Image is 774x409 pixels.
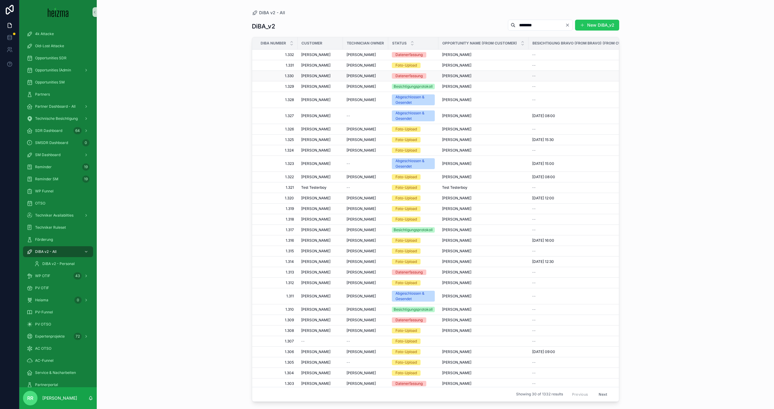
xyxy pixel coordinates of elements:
[392,280,435,286] a: Foto-Upload
[23,89,93,100] a: Partners
[395,94,431,105] div: Abgeschlossen & Gesendet
[259,270,294,275] a: 1.313
[346,270,376,275] span: [PERSON_NAME]
[301,113,330,118] span: [PERSON_NAME]
[301,127,330,132] span: [PERSON_NAME]
[35,56,67,61] span: Opportunities SDR
[23,149,93,160] a: SM Dashboard
[395,126,417,132] div: Foto-Upload
[442,84,525,89] a: [PERSON_NAME]
[35,225,66,230] span: Techniker Ruleset
[301,259,339,264] a: [PERSON_NAME]
[259,84,294,89] a: 1.329
[442,206,471,211] span: [PERSON_NAME]
[259,196,294,201] span: 1.320
[42,261,75,266] span: DiBA v2 - Personal
[23,222,93,233] a: Techniker Ruleset
[395,280,417,286] div: Foto-Upload
[442,63,525,68] a: [PERSON_NAME]
[532,97,536,102] span: --
[301,249,330,254] span: [PERSON_NAME]
[301,280,330,285] span: [PERSON_NAME]
[35,104,76,109] span: Partner Dashboard - All
[442,74,525,78] a: [PERSON_NAME]
[442,206,525,211] a: [PERSON_NAME]
[532,84,536,89] span: --
[532,196,646,201] a: [DATE] 12:00
[392,148,435,153] a: Foto-Upload
[532,227,646,232] a: --
[259,259,294,264] a: 1.314
[395,185,417,190] div: Foto-Upload
[532,113,555,118] span: [DATE] 08:00
[346,127,385,132] a: [PERSON_NAME]
[82,175,89,183] div: 19
[82,163,89,171] div: 19
[259,113,294,118] span: 1.327
[392,84,435,89] a: Besichtigungsprotokoll
[301,52,339,57] a: [PERSON_NAME]
[301,270,339,275] a: [PERSON_NAME]
[301,206,339,211] a: [PERSON_NAME]
[259,137,294,142] a: 1.325
[23,162,93,172] a: Reminder19
[442,259,471,264] span: [PERSON_NAME]
[392,185,435,190] a: Foto-Upload
[442,161,471,166] span: [PERSON_NAME]
[301,259,330,264] span: [PERSON_NAME]
[442,148,525,153] a: [PERSON_NAME]
[532,227,536,232] span: --
[346,161,385,166] a: --
[532,217,646,222] a: --
[442,259,525,264] a: [PERSON_NAME]
[395,270,423,275] div: Datenerfassung
[442,196,525,201] a: [PERSON_NAME]
[346,52,376,57] span: [PERSON_NAME]
[35,80,65,85] span: Opportunities SM
[532,113,646,118] a: [DATE] 08:00
[532,206,646,211] a: --
[259,227,294,232] a: 1.317
[442,270,471,275] span: [PERSON_NAME]
[35,177,58,182] span: Reminder SM
[301,137,330,142] span: [PERSON_NAME]
[392,195,435,201] a: Foto-Upload
[442,97,525,102] a: [PERSON_NAME]
[301,63,339,68] a: [PERSON_NAME]
[392,137,435,142] a: Foto-Upload
[259,217,294,222] span: 1.318
[35,189,54,194] span: WP Funnel
[395,259,417,264] div: Foto-Upload
[442,175,471,179] span: [PERSON_NAME]
[23,210,93,221] a: Techniker Availabilties
[442,127,525,132] a: [PERSON_NAME]
[346,137,376,142] span: [PERSON_NAME]
[392,63,435,68] a: Foto-Upload
[532,52,646,57] a: --
[442,74,471,78] span: [PERSON_NAME]
[30,258,93,269] a: DiBA v2 - Personal
[442,227,471,232] span: [PERSON_NAME]
[259,63,294,68] a: 1.331
[301,148,339,153] a: [PERSON_NAME]
[301,185,339,190] a: Test Testerboy
[442,137,525,142] a: [PERSON_NAME]
[442,52,471,57] span: [PERSON_NAME]
[392,126,435,132] a: Foto-Upload
[346,196,385,201] a: [PERSON_NAME]
[301,196,339,201] a: [PERSON_NAME]
[442,127,471,132] span: [PERSON_NAME]
[301,63,330,68] span: [PERSON_NAME]
[395,63,417,68] div: Foto-Upload
[73,272,82,280] div: 43
[442,217,471,222] span: [PERSON_NAME]
[392,238,435,243] a: Foto-Upload
[532,185,536,190] span: --
[301,196,330,201] span: [PERSON_NAME]
[259,249,294,254] a: 1.315
[259,97,294,102] span: 1.328
[301,175,339,179] a: [PERSON_NAME]
[346,84,385,89] a: [PERSON_NAME]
